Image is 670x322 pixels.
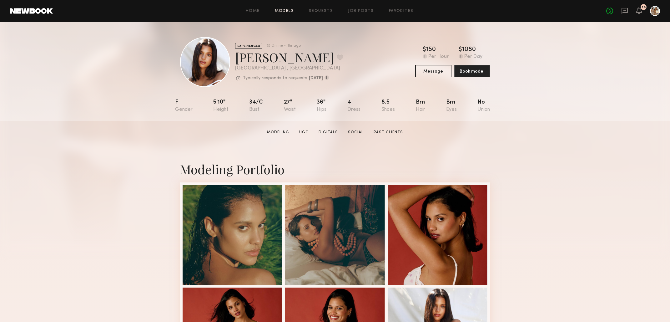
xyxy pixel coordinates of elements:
[235,66,343,71] div: [GEOGRAPHIC_DATA] , [GEOGRAPHIC_DATA]
[284,100,296,112] div: 27"
[271,44,301,48] div: Online < 1hr ago
[317,100,326,112] div: 36"
[389,9,414,13] a: Favorites
[235,49,343,65] div: [PERSON_NAME]
[264,130,292,135] a: Modeling
[180,161,490,177] div: Modeling Portfolio
[459,47,462,53] div: $
[415,65,451,77] button: Message
[464,54,482,60] div: Per Day
[347,100,360,112] div: 4
[428,54,449,60] div: Per Hour
[249,100,263,112] div: 34/c
[423,47,426,53] div: $
[381,100,395,112] div: 8.5
[309,76,323,80] b: [DATE]
[213,100,228,112] div: 5'10"
[297,130,311,135] a: UGC
[309,9,333,13] a: Requests
[426,47,436,53] div: 150
[477,100,490,112] div: No
[275,9,294,13] a: Models
[235,43,262,49] div: EXPERIENCED
[246,9,260,13] a: Home
[175,100,193,112] div: F
[316,130,340,135] a: Digitals
[454,65,490,77] button: Book model
[371,130,406,135] a: Past Clients
[462,47,476,53] div: 1080
[446,100,457,112] div: Brn
[345,130,366,135] a: Social
[348,9,374,13] a: Job Posts
[642,6,646,9] div: 18
[243,76,307,80] p: Typically responds to requests
[416,100,425,112] div: Brn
